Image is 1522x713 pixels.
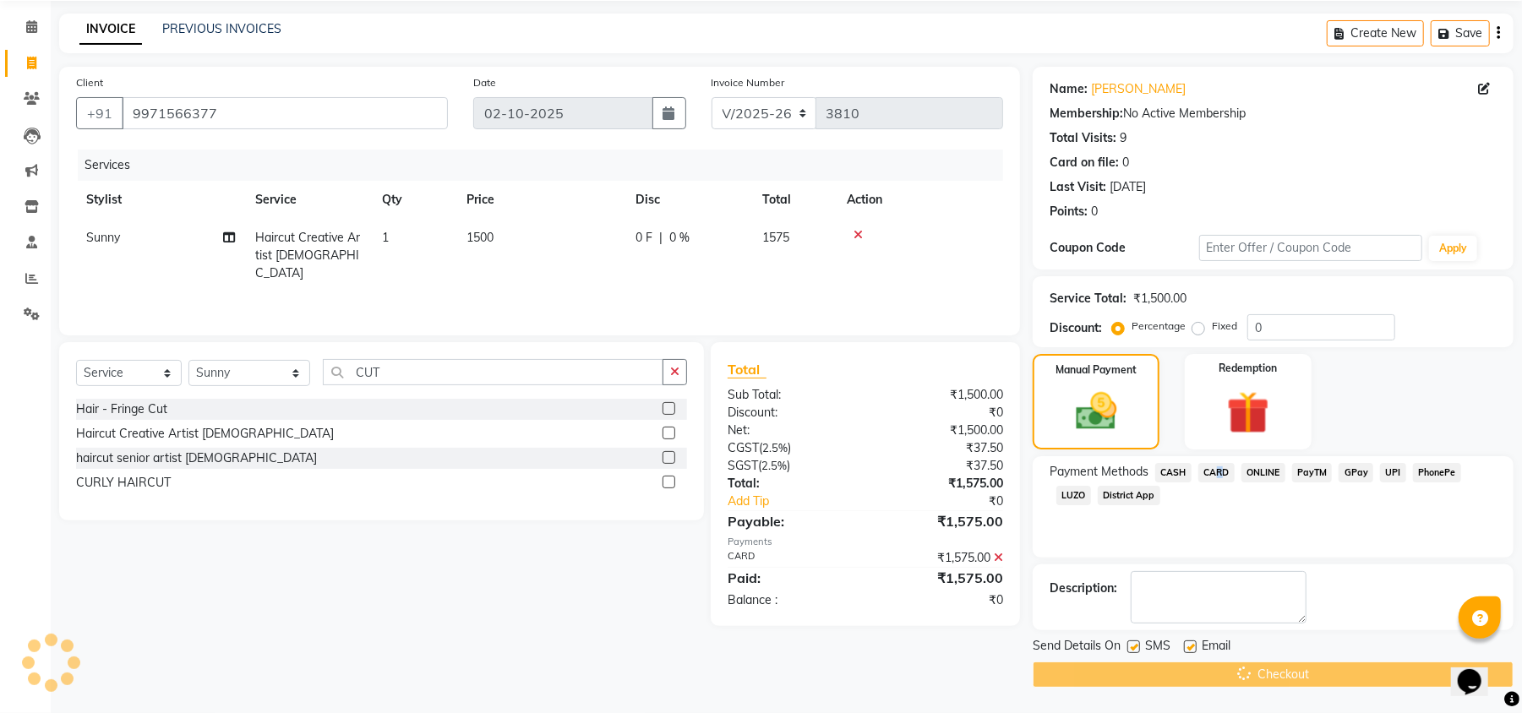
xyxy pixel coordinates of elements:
div: Discount: [1050,319,1102,337]
div: ₹37.50 [865,457,1016,475]
span: Haircut Creative Artist [DEMOGRAPHIC_DATA] [255,230,360,280]
input: Enter Offer / Coupon Code [1199,235,1422,261]
div: ₹37.50 [865,439,1016,457]
div: Paid: [715,568,865,588]
img: _cash.svg [1063,388,1130,435]
span: CGST [728,440,759,455]
span: Payment Methods [1050,463,1148,481]
a: Add Tip [715,493,891,510]
span: 0 % [669,229,690,247]
div: Coupon Code [1050,239,1198,257]
span: SGST [728,458,758,473]
span: GPay [1339,463,1373,482]
span: UPI [1380,463,1406,482]
span: Email [1202,637,1230,658]
iframe: chat widget [1451,645,1505,696]
span: ONLINE [1241,463,1285,482]
label: Date [473,75,496,90]
th: Total [752,181,837,219]
label: Invoice Number [712,75,785,90]
div: ₹1,575.00 [865,568,1016,588]
span: LUZO [1056,486,1091,505]
button: Save [1431,20,1490,46]
div: Last Visit: [1050,178,1106,196]
div: CARD [715,549,865,567]
div: Description: [1050,580,1117,597]
div: Service Total: [1050,290,1126,308]
a: INVOICE [79,14,142,45]
div: ₹0 [865,591,1016,609]
th: Price [456,181,625,219]
span: 0 F [636,229,652,247]
div: ₹1,500.00 [865,386,1016,404]
span: CASH [1155,463,1192,482]
span: SMS [1145,637,1170,658]
input: Search or Scan [323,359,663,385]
div: Balance : [715,591,865,609]
span: 1575 [762,230,789,245]
div: Membership: [1050,105,1123,122]
label: Manual Payment [1056,362,1137,378]
span: Total [728,361,766,378]
button: Create New [1327,20,1424,46]
div: Name: [1050,80,1088,98]
span: | [659,229,663,247]
div: [DATE] [1110,178,1146,196]
a: [PERSON_NAME] [1091,80,1186,98]
span: 2.5% [762,441,788,454]
div: ₹1,575.00 [865,475,1016,493]
span: Send Details On [1033,637,1121,658]
div: 9 [1120,129,1126,147]
span: PhonePe [1413,463,1461,482]
div: ₹0 [865,404,1016,422]
label: Percentage [1132,318,1186,334]
label: Fixed [1212,318,1237,334]
th: Stylist [76,181,245,219]
div: ₹1,575.00 [865,511,1016,531]
div: 0 [1122,154,1129,171]
button: Apply [1429,236,1477,261]
th: Service [245,181,372,219]
span: District App [1098,486,1160,505]
span: 1500 [466,230,494,245]
img: _gift.svg [1214,386,1283,439]
a: PREVIOUS INVOICES [162,21,281,36]
button: +91 [76,97,123,129]
div: Payable: [715,511,865,531]
div: ₹1,575.00 [865,549,1016,567]
div: ₹0 [891,493,1016,510]
div: ( ) [715,457,865,475]
div: Sub Total: [715,386,865,404]
label: Client [76,75,103,90]
div: Card on file: [1050,154,1119,171]
div: Total: [715,475,865,493]
th: Disc [625,181,752,219]
span: 2.5% [761,459,787,472]
div: Points: [1050,203,1088,220]
input: Search by Name/Mobile/Email/Code [122,97,448,129]
div: Payments [728,535,1003,549]
div: Total Visits: [1050,129,1116,147]
span: CARD [1198,463,1235,482]
div: ( ) [715,439,865,457]
span: 1 [382,230,389,245]
div: Hair - Fringe Cut [76,400,167,418]
th: Qty [372,181,456,219]
div: ₹1,500.00 [1133,290,1187,308]
div: haircut senior artist [DEMOGRAPHIC_DATA] [76,449,317,467]
div: ₹1,500.00 [865,422,1016,439]
div: Discount: [715,404,865,422]
label: Redemption [1219,361,1277,376]
div: 0 [1091,203,1098,220]
div: No Active Membership [1050,105,1497,122]
span: Sunny [86,230,120,245]
div: Haircut Creative Artist [DEMOGRAPHIC_DATA] [76,425,334,443]
span: PayTM [1292,463,1333,482]
th: Action [837,181,1003,219]
div: Services [78,150,1016,181]
div: Net: [715,422,865,439]
div: CURLY HAIRCUT [76,474,171,492]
